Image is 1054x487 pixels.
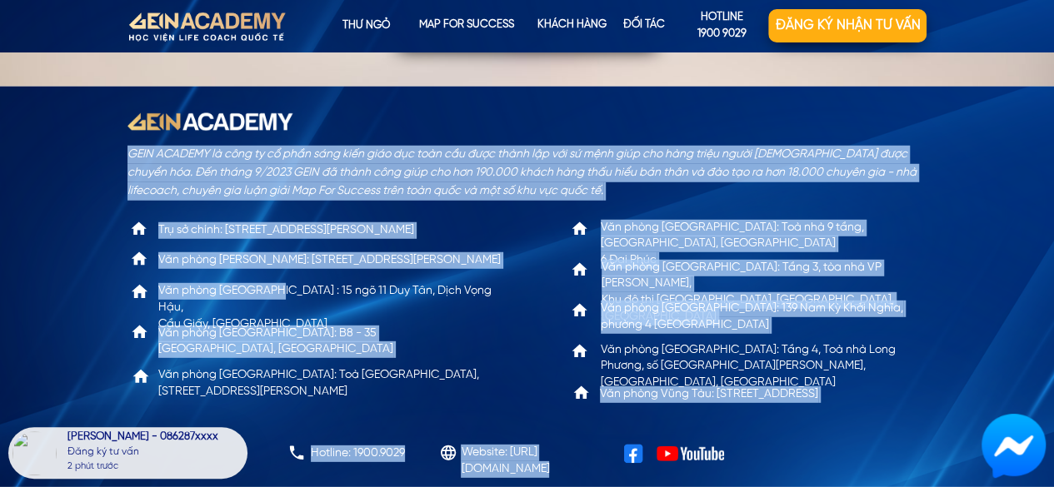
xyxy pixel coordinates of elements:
p: hotline 1900 9029 [676,9,769,44]
p: Trụ sở chính: [STREET_ADDRESS][PERSON_NAME] [158,222,493,239]
p: Văn phòng [GEOGRAPHIC_DATA]: Toà [GEOGRAPHIC_DATA], [STREET_ADDRESS][PERSON_NAME] [158,367,481,400]
p: Văn phòng [GEOGRAPHIC_DATA]: Toà nhà 9 tầng, [GEOGRAPHIC_DATA], [GEOGRAPHIC_DATA] 6 Đại Phúc [601,220,923,269]
p: Đăng ký nhận tư vấn [768,9,927,42]
a: hotline1900 9029 [676,9,769,42]
div: Đăng ký tư vấn [67,445,243,460]
p: Văn phòng [PERSON_NAME]: [STREET_ADDRESS][PERSON_NAME] [158,252,505,269]
p: Hotline: 1900.9029 [311,445,432,462]
div: 2 phút trước [67,460,118,475]
p: Văn phòng Vũng Tàu: [STREET_ADDRESS] [600,386,922,403]
p: Văn phòng [GEOGRAPHIC_DATA] : 15 ngõ 11 Duy Tân, Dịch Vọng Hậu, Cầu Giấy, [GEOGRAPHIC_DATA] [158,283,505,332]
div: GEIN ACADEMY là công ty cổ phần sáng kiến giáo dục toàn cầu được thành lập với sứ mệnh giúp cho h... [127,146,927,201]
p: KHÁCH HÀNG [532,9,613,42]
p: Văn phòng [GEOGRAPHIC_DATA]: B8 - 35 [GEOGRAPHIC_DATA], [GEOGRAPHIC_DATA] [158,325,481,358]
p: Thư ngỏ [315,9,417,42]
p: Văn phòng [GEOGRAPHIC_DATA]: Tầng 3, tòa nhà VP [PERSON_NAME], Khu đô thị [GEOGRAPHIC_DATA], [GEO... [602,260,924,325]
p: Văn phòng [GEOGRAPHIC_DATA]: Tầng 4, Toà nhà Long Phương, số [GEOGRAPHIC_DATA][PERSON_NAME], [GEO... [601,342,923,391]
p: Đối tác [607,9,682,42]
p: Văn phòng [GEOGRAPHIC_DATA]: 139 Nam Kỳ Khởi Nghĩa, phường 4 [GEOGRAPHIC_DATA] [601,301,923,333]
div: [PERSON_NAME] - 086287xxxx [67,431,243,445]
p: map for success [417,9,516,42]
p: Website: [URL][DOMAIN_NAME] [461,445,615,477]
